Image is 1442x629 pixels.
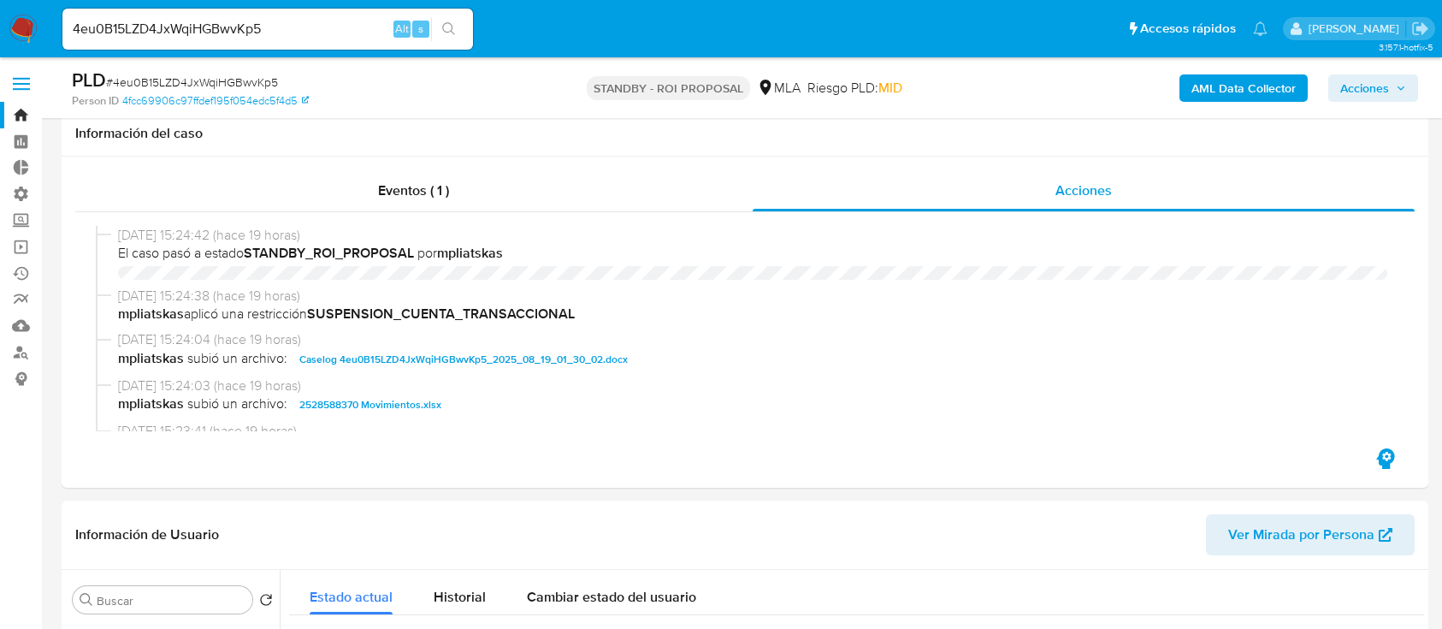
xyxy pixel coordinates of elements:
[118,377,1387,395] span: [DATE] 15:24:03 (hace 19 horas)
[1140,20,1236,38] span: Accesos rápidos
[80,593,93,607] button: Buscar
[291,395,450,415] button: 2528588370 Movimientos.xlsx
[437,243,503,263] b: mpliatskas
[307,304,575,323] b: SUSPENSION_CUENTA_TRANSACCIONAL
[395,21,409,37] span: Alt
[1055,181,1112,200] span: Acciones
[1328,74,1418,102] button: Acciones
[1309,21,1405,37] p: emmanuel.vitiello@mercadolibre.com
[1179,74,1308,102] button: AML Data Collector
[431,17,466,41] button: search-icon
[1253,21,1268,36] a: Notificaciones
[62,18,473,40] input: Buscar usuario o caso...
[878,78,902,98] span: MID
[118,305,1387,323] span: aplicó una restricción
[118,226,1387,245] span: [DATE] 15:24:42 (hace 19 horas)
[1228,514,1374,555] span: Ver Mirada por Persona
[118,287,1387,306] span: [DATE] 15:24:38 (hace 19 horas)
[122,93,309,109] a: 4fcc69906c97ffdef195f054edc5f4d5
[118,349,184,370] b: mpliatskas
[118,330,1387,349] span: [DATE] 15:24:04 (hace 19 horas)
[299,349,628,370] span: Caselog 4eu0B15LZD4JxWqiHGBwvKp5_2025_08_19_01_30_02.docx
[72,93,119,109] b: Person ID
[1191,74,1296,102] b: AML Data Collector
[75,125,1415,142] h1: Información del caso
[97,593,245,608] input: Buscar
[118,244,1387,263] span: El caso pasó a estado por
[1340,74,1389,102] span: Acciones
[106,74,278,91] span: # 4eu0B15LZD4JxWqiHGBwvKp5
[378,181,449,200] span: Eventos ( 1 )
[418,21,423,37] span: s
[291,349,636,370] button: Caselog 4eu0B15LZD4JxWqiHGBwvKp5_2025_08_19_01_30_02.docx
[118,304,184,323] b: mpliatskas
[299,395,441,415] span: 2528588370 Movimientos.xlsx
[75,526,219,543] h1: Información de Usuario
[1206,514,1415,555] button: Ver Mirada por Persona
[757,79,801,98] div: MLA
[72,66,106,93] b: PLD
[187,395,287,415] span: subió un archivo:
[259,593,273,612] button: Volver al orden por defecto
[807,79,902,98] span: Riesgo PLD:
[587,76,750,100] p: STANDBY - ROI PROPOSAL
[187,349,287,370] span: subió un archivo:
[244,243,414,263] b: STANDBY_ROI_PROPOSAL
[1411,20,1429,38] a: Salir
[118,395,184,415] b: mpliatskas
[118,422,1387,441] span: [DATE] 15:23:41 (hace 19 horas)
